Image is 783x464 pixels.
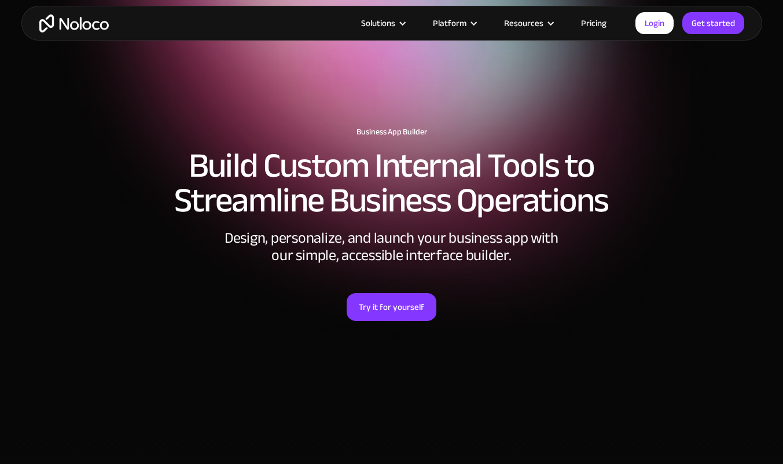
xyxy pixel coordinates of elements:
a: Get started [682,12,744,34]
div: Resources [490,16,567,31]
div: Solutions [361,16,395,31]
a: Try it for yourself [347,293,436,321]
a: home [39,14,109,32]
div: Platform [433,16,466,31]
div: Design, personalize, and launch your business app with our simple, accessible interface builder. [218,229,565,264]
div: Solutions [347,16,418,31]
h2: Build Custom Internal Tools to Streamline Business Operations [33,148,751,218]
div: Platform [418,16,490,31]
a: Login [635,12,674,34]
div: Resources [504,16,543,31]
h1: Business App Builder [33,127,751,137]
a: Pricing [567,16,621,31]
